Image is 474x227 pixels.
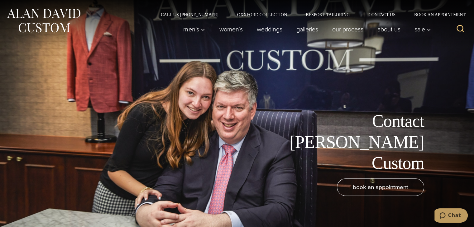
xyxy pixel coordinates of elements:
nav: Primary Navigation [176,23,434,35]
button: Sale sub menu toggle [407,23,434,35]
h1: Contact [PERSON_NAME] Custom [284,111,424,174]
span: book an appointment [353,183,408,192]
a: Women’s [212,23,250,35]
a: About Us [370,23,407,35]
a: Call Us [PHONE_NUMBER] [151,12,228,17]
a: weddings [250,23,289,35]
iframe: Opens a widget where you can chat to one of our agents [434,208,468,224]
a: Bespoke Tailoring [296,12,359,17]
a: Book an Appointment [405,12,468,17]
nav: Secondary Navigation [151,12,468,17]
a: Our Process [325,23,370,35]
a: Contact Us [359,12,405,17]
button: View Search Form [453,22,468,37]
a: Oxxford Collection [228,12,296,17]
a: book an appointment [337,178,424,196]
img: Alan David Custom [6,7,81,35]
a: Galleries [289,23,325,35]
button: Men’s sub menu toggle [176,23,212,35]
